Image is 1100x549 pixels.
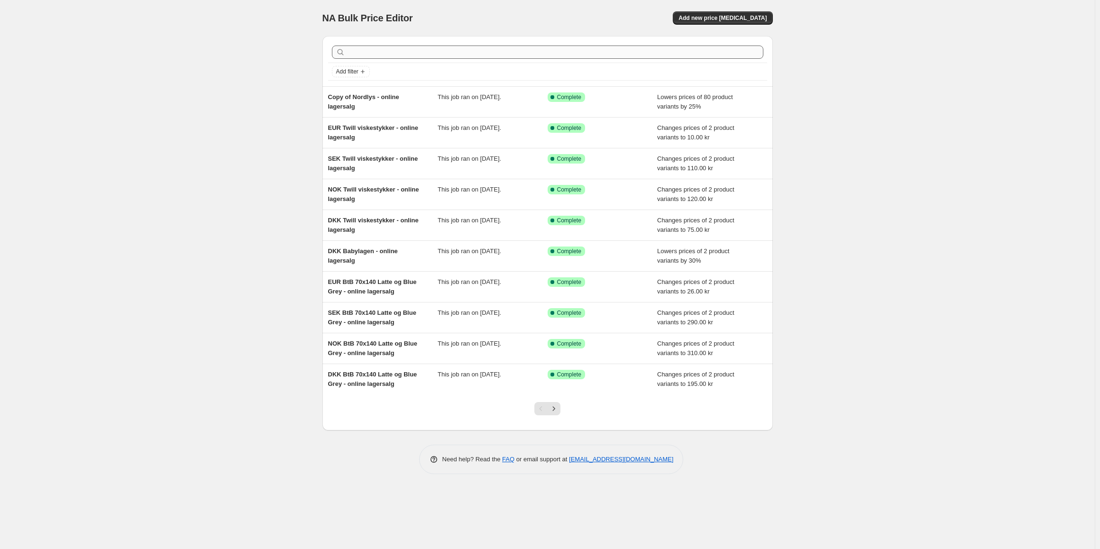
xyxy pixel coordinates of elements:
span: Complete [557,93,581,101]
span: DKK BtB 70x140 Latte og Blue Grey - online lagersalg [328,371,417,387]
span: This job ran on [DATE]. [438,93,501,101]
span: Copy of Nordlys - online lagersalg [328,93,399,110]
span: This job ran on [DATE]. [438,124,501,131]
span: This job ran on [DATE]. [438,155,501,162]
span: Complete [557,124,581,132]
span: Complete [557,278,581,286]
span: Lowers prices of 80 product variants by 25% [657,93,733,110]
span: SEK Twill viskestykker - online lagersalg [328,155,418,172]
span: NOK Twill viskestykker - online lagersalg [328,186,419,202]
span: NOK BtB 70x140 Latte og Blue Grey - online lagersalg [328,340,418,357]
nav: Pagination [534,402,560,415]
span: Changes prices of 2 product variants to 290.00 kr [657,309,734,326]
span: SEK BtB 70x140 Latte og Blue Grey - online lagersalg [328,309,416,326]
span: Changes prices of 2 product variants to 110.00 kr [657,155,734,172]
span: This job ran on [DATE]. [438,340,501,347]
span: Changes prices of 2 product variants to 75.00 kr [657,217,734,233]
span: Complete [557,217,581,224]
span: This job ran on [DATE]. [438,278,501,285]
span: Changes prices of 2 product variants to 310.00 kr [657,340,734,357]
span: Lowers prices of 2 product variants by 30% [657,247,729,264]
span: Complete [557,371,581,378]
button: Add new price [MEDICAL_DATA] [673,11,772,25]
span: This job ran on [DATE]. [438,247,501,255]
span: Complete [557,186,581,193]
span: DKK Babylagen - online lagersalg [328,247,398,264]
button: Next [547,402,560,415]
a: FAQ [502,456,514,463]
span: Complete [557,155,581,163]
span: Need help? Read the [442,456,503,463]
span: Complete [557,340,581,348]
span: NA Bulk Price Editor [322,13,413,23]
span: DKK Twill viskestykker - online lagersalg [328,217,419,233]
span: This job ran on [DATE]. [438,371,501,378]
span: EUR Twill viskestykker - online lagersalg [328,124,419,141]
span: Add filter [336,68,358,75]
span: Complete [557,309,581,317]
a: [EMAIL_ADDRESS][DOMAIN_NAME] [569,456,673,463]
span: EUR BtB 70x140 Latte og Blue Grey - online lagersalg [328,278,417,295]
button: Add filter [332,66,370,77]
span: Changes prices of 2 product variants to 10.00 kr [657,124,734,141]
span: Changes prices of 2 product variants to 26.00 kr [657,278,734,295]
span: This job ran on [DATE]. [438,217,501,224]
span: Add new price [MEDICAL_DATA] [678,14,767,22]
span: Changes prices of 2 product variants to 195.00 kr [657,371,734,387]
span: or email support at [514,456,569,463]
span: Complete [557,247,581,255]
span: This job ran on [DATE]. [438,186,501,193]
span: This job ran on [DATE]. [438,309,501,316]
span: Changes prices of 2 product variants to 120.00 kr [657,186,734,202]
